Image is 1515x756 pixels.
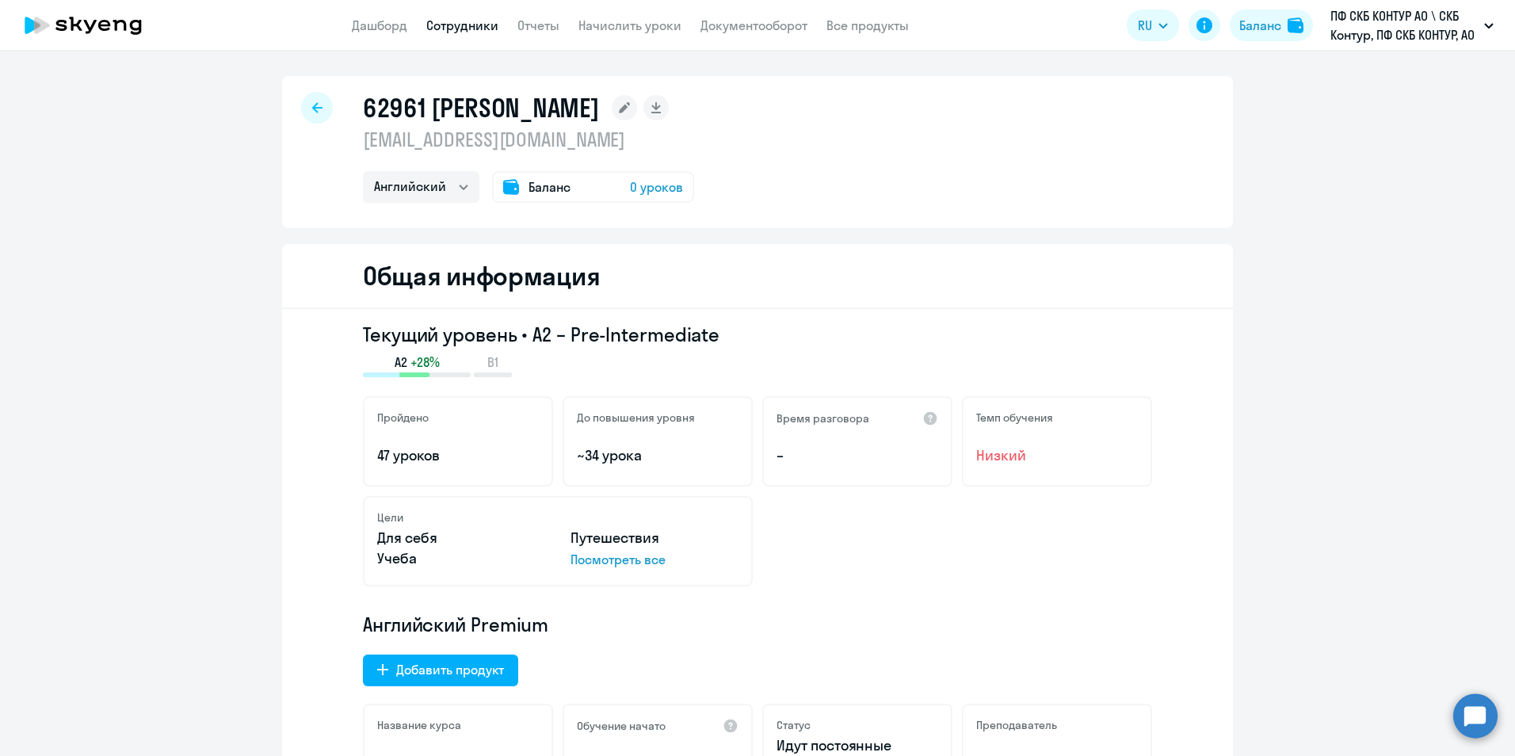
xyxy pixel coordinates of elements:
[1330,6,1478,44] p: ПФ СКБ КОНТУР АО \ СКБ Контур, ПФ СКБ КОНТУР, АО
[377,445,539,466] p: 47 уроков
[363,260,600,292] h2: Общая информация
[571,528,738,548] p: Путешествия
[1288,17,1303,33] img: balance
[363,612,548,637] span: Английский Premium
[1239,16,1281,35] div: Баланс
[363,127,694,152] p: [EMAIL_ADDRESS][DOMAIN_NAME]
[976,445,1138,466] span: Низкий
[777,718,811,732] h5: Статус
[578,17,681,33] a: Начислить уроки
[577,445,738,466] p: ~34 урока
[1322,6,1502,44] button: ПФ СКБ КОНТУР АО \ СКБ Контур, ПФ СКБ КОНТУР, АО
[363,92,599,124] h1: 62961 [PERSON_NAME]
[410,353,440,371] span: +28%
[577,410,695,425] h5: До повышения уровня
[363,322,1152,347] h3: Текущий уровень • A2 – Pre-Intermediate
[377,510,403,525] h5: Цели
[777,411,869,426] h5: Время разговора
[377,718,461,732] h5: Название курса
[396,660,504,679] div: Добавить продукт
[700,17,807,33] a: Документооборот
[377,528,545,548] p: Для себя
[377,410,429,425] h5: Пройдено
[826,17,909,33] a: Все продукты
[395,353,407,371] span: A2
[426,17,498,33] a: Сотрудники
[352,17,407,33] a: Дашборд
[363,655,518,686] button: Добавить продукт
[976,410,1053,425] h5: Темп обучения
[1138,16,1152,35] span: RU
[1127,10,1179,41] button: RU
[529,178,571,197] span: Баланс
[1230,10,1313,41] button: Балансbalance
[577,719,666,733] h5: Обучение начато
[630,178,683,197] span: 0 уроков
[517,17,559,33] a: Отчеты
[571,550,738,569] p: Посмотреть все
[976,718,1057,732] h5: Преподаватель
[777,445,938,466] p: –
[377,548,545,569] p: Учеба
[487,353,498,371] span: B1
